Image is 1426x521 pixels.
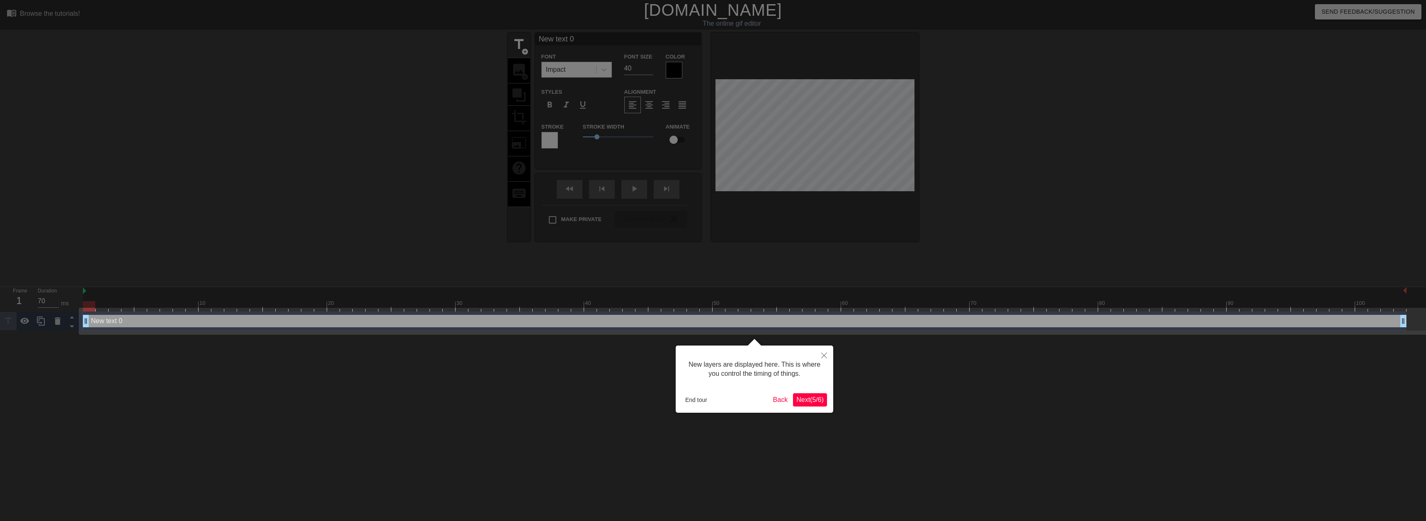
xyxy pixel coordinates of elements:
[682,394,711,406] button: End tour
[815,346,833,365] button: Close
[793,393,827,407] button: Next
[770,393,791,407] button: Back
[682,352,827,387] div: New layers are displayed here. This is where you control the timing of things.
[796,396,824,403] span: Next ( 5 / 6 )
